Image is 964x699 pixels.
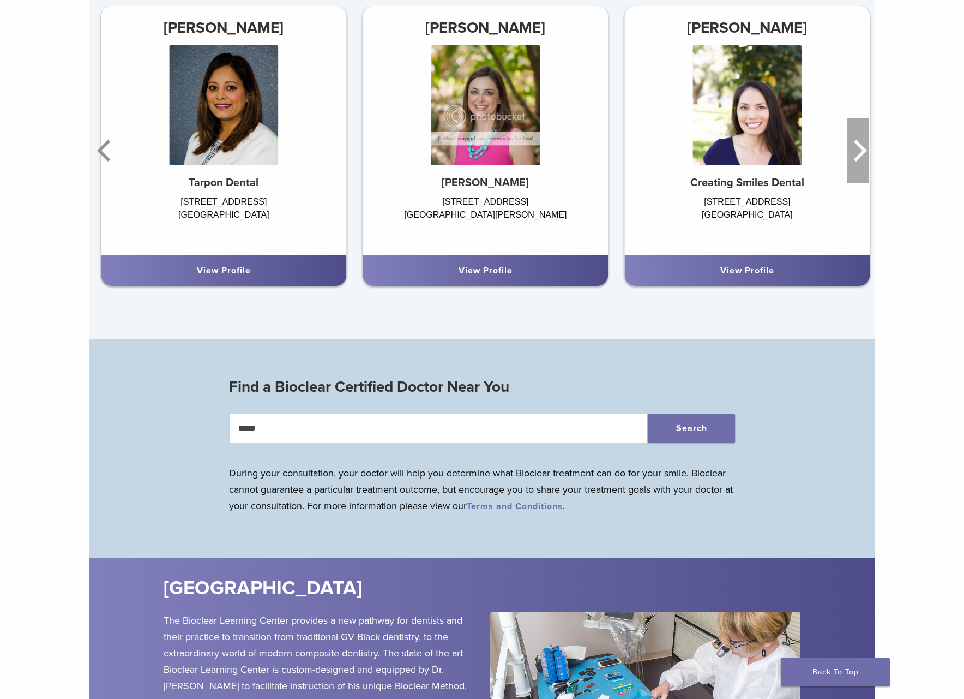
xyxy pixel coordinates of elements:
h3: Find a Bioclear Certified Doctor Near You [229,374,735,400]
div: [STREET_ADDRESS] [GEOGRAPHIC_DATA] [101,195,346,244]
img: Dr. Seema Amin [169,45,278,165]
a: View Profile [197,265,251,276]
strong: Creating Smiles Dental [690,176,804,189]
a: Terms and Conditions [467,501,563,512]
a: View Profile [720,265,774,276]
h3: [PERSON_NAME] [101,15,346,41]
button: Search [648,414,735,443]
p: During your consultation, your doctor will help you determine what Bioclear treatment can do for ... [229,465,735,514]
img: Dr. Cindy Brayer [692,45,802,165]
img: Dr. Rachel Donovan [431,45,540,165]
strong: [PERSON_NAME] [442,176,529,189]
button: Previous [95,118,117,183]
h2: [GEOGRAPHIC_DATA] [164,575,547,601]
a: Back To Top [781,658,890,686]
button: Next [847,118,869,183]
a: View Profile [459,265,513,276]
div: [STREET_ADDRESS] [GEOGRAPHIC_DATA][PERSON_NAME] [363,195,608,244]
div: [STREET_ADDRESS] [GEOGRAPHIC_DATA] [624,195,870,244]
h3: [PERSON_NAME] [363,15,608,41]
h3: [PERSON_NAME] [624,15,870,41]
strong: Tarpon Dental [189,176,258,189]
